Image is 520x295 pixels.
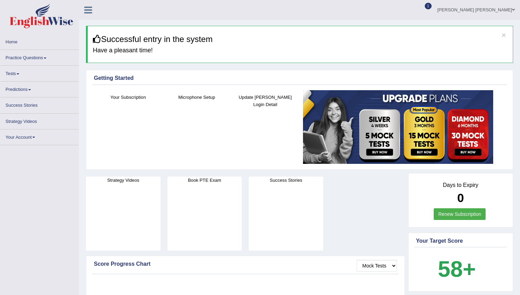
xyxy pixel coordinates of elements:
h4: Book PTE Exam [167,177,242,184]
div: Getting Started [94,74,505,82]
h4: Days to Expiry [416,182,506,188]
h4: Have a pleasant time! [93,47,508,54]
b: 0 [457,191,464,204]
a: Your Account [0,129,79,143]
div: Score Progress Chart [94,260,397,268]
a: Practice Questions [0,50,79,63]
h4: Strategy Videos [86,177,161,184]
a: Tests [0,66,79,79]
h4: Success Stories [249,177,323,184]
button: × [502,31,506,39]
a: Predictions [0,82,79,95]
b: 58+ [438,256,476,282]
span: 1 [425,3,432,9]
h4: Your Subscription [97,94,159,101]
h3: Successful entry in the system [93,35,508,44]
h4: Update [PERSON_NAME] Login Detail [235,94,296,108]
a: Renew Subscription [434,208,486,220]
a: Home [0,34,79,48]
div: Your Target Score [416,237,506,245]
h4: Microphone Setup [166,94,227,101]
a: Strategy Videos [0,114,79,127]
a: Success Stories [0,97,79,111]
img: small5.jpg [303,90,493,164]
